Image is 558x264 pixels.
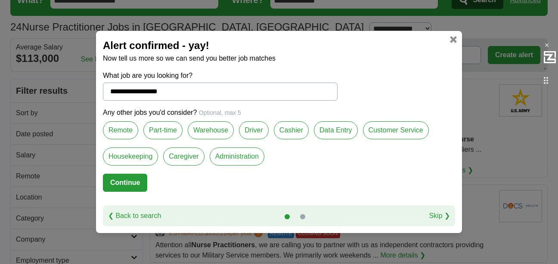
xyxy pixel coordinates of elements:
[314,121,358,139] label: Data Entry
[274,121,309,139] label: Cashier
[103,121,138,139] label: Remote
[363,121,429,139] label: Customer Service
[429,211,450,221] a: Skip ❯
[103,107,455,118] p: Any other jobs you'd consider?
[199,109,241,116] span: Optional, max 5
[108,211,161,221] a: ❮ Back to search
[103,71,338,81] label: What job are you looking for?
[188,121,234,139] label: Warehouse
[210,147,264,166] label: Administration
[103,53,455,64] p: Now tell us more so we can send you better job matches
[103,174,147,192] button: Continue
[143,121,183,139] label: Part-time
[103,38,455,53] h2: Alert confirmed - yay!
[103,147,158,166] label: Housekeeping
[239,121,269,139] label: Driver
[163,147,204,166] label: Caregiver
